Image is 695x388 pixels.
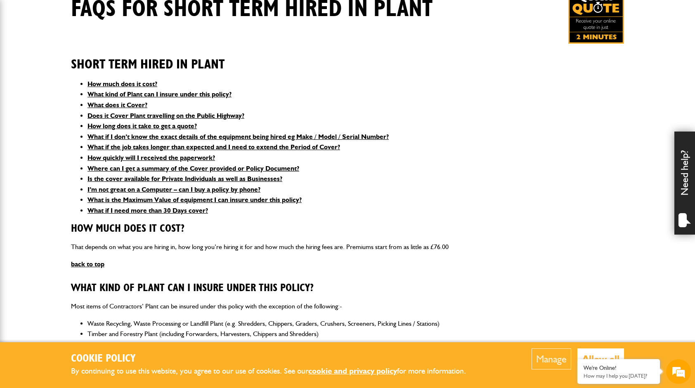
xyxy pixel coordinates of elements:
a: What is the Maximum Value of equipment I can insure under this policy? [87,196,302,204]
h3: What kind of Plant can I insure under this policy? [71,282,624,295]
h2: Short Term Hired In Plant [71,44,624,72]
input: Enter your email address [11,101,151,119]
div: Need help? [674,132,695,235]
a: What kind of Plant can I insure under this policy? [87,90,232,98]
div: We're Online! [584,364,654,372]
input: Enter your last name [11,76,151,94]
a: How long does it take to get a quote? [87,122,197,130]
div: Chat with us now [43,46,139,57]
button: Allow all [577,348,624,369]
h2: Cookie Policy [71,353,480,365]
a: Does it Cover Plant travelling on the Public Highway? [87,112,244,120]
div: Minimize live chat window [135,4,155,24]
a: Where can I get a summary of the Cover provided or Policy Document? [87,165,299,172]
a: What if the job takes longer than expected and I need to extend the Period of Cover? [87,143,340,151]
a: What does it Cover? [87,101,147,109]
p: Most items of Contractors’ Plant can be insured under this policy with the exception of the follo... [71,301,624,312]
a: How quickly will I received the paperwork? [87,154,215,162]
p: How may I help you today? [584,373,654,379]
em: Start Chat [112,254,150,265]
a: I’m not great on a Computer – can I buy a policy by phone? [87,186,260,193]
p: By continuing to use this website, you agree to our use of cookies. See our for more information. [71,365,480,378]
a: How much does it cost? [87,80,157,88]
a: back to top [71,260,104,268]
li: Timber and Forestry Plant (including Forwarders, Harvesters, Chippers and Shredders) [87,329,624,339]
li: Waste Recycling, Waste Processing or Landfill Plant (e.g. Shredders, Chippers, Graders, Crushers,... [87,318,624,329]
img: d_20077148190_company_1631870298795_20077148190 [14,46,35,57]
h3: How much does it cost? [71,223,624,235]
button: Manage [532,348,571,369]
textarea: Type your message and hit 'Enter' [11,149,151,247]
input: Enter your phone number [11,125,151,143]
a: Is the cover available for Private Individuals as well as Businesses? [87,175,282,183]
a: What if I need more than 30 Days cover? [87,207,208,214]
a: cookie and privacy policy [308,366,397,376]
p: That depends on what you are hiring in, how long you’re hiring it for and how much the hiring fee... [71,242,624,252]
li: Road Surfacing Equipment including the use of Hot Tar or Asphalt [87,339,624,350]
a: What if I don’t know the exact details of the equipment being hired eg Make / Model / Serial Number? [87,133,389,141]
